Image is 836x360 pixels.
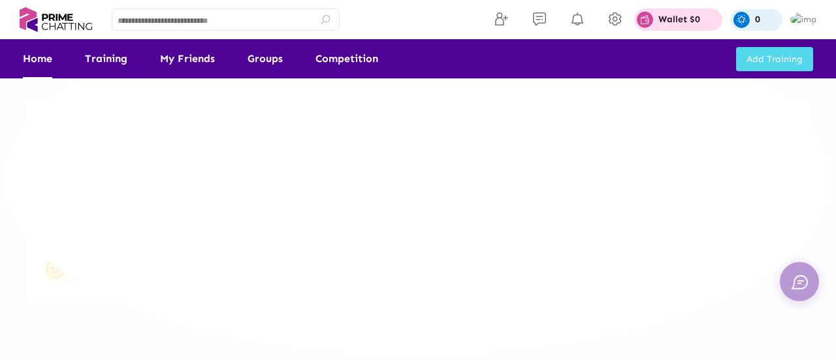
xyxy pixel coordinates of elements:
button: Add Training [736,47,813,71]
a: Training [85,39,127,78]
a: Home [23,39,52,78]
a: Groups [248,39,283,78]
img: logo [20,4,92,35]
p: Wallet $0 [658,15,700,24]
p: 0 [755,15,760,24]
span: Add Training [747,54,803,65]
a: Competition [315,39,378,78]
a: My Friends [160,39,215,78]
img: img [790,12,816,27]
